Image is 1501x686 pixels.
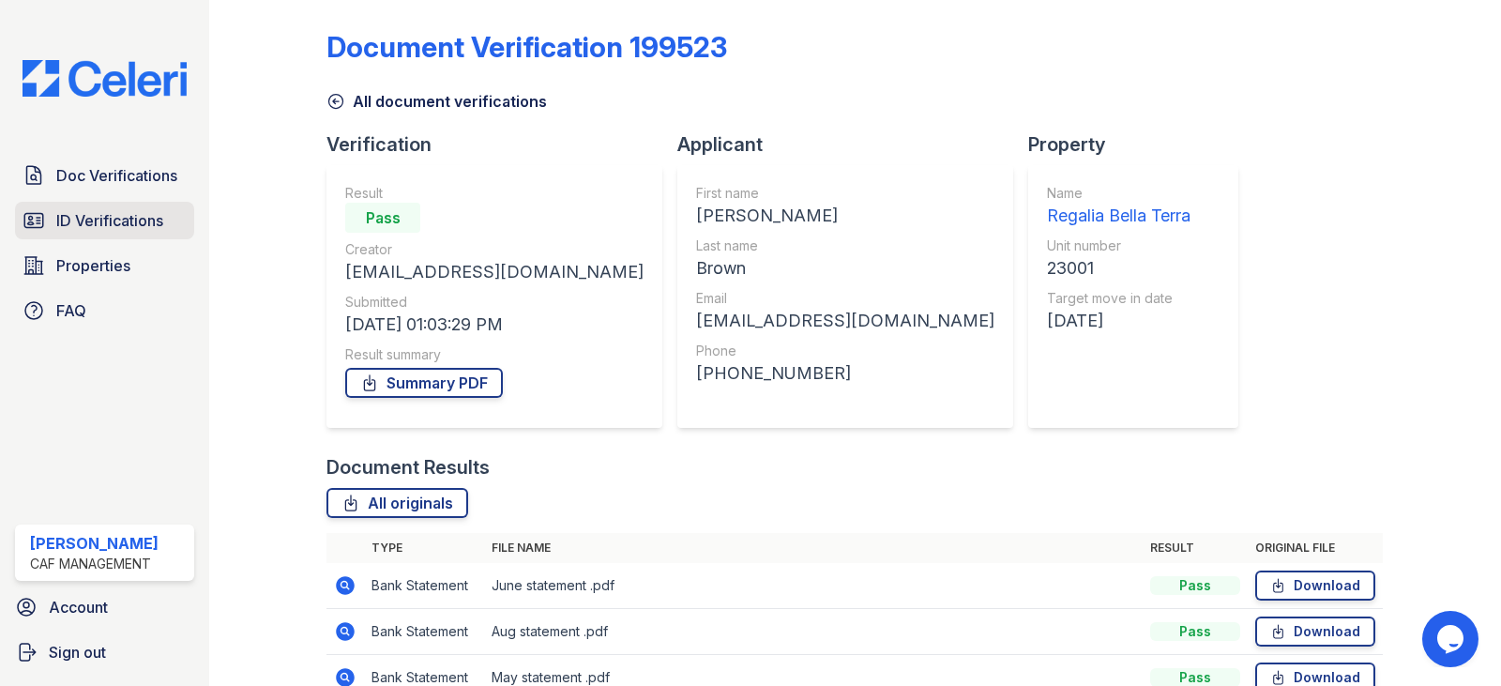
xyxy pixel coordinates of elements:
td: Bank Statement [364,609,484,655]
div: Pass [1150,576,1240,595]
span: Doc Verifications [56,164,177,187]
div: [DATE] 01:03:29 PM [345,312,644,338]
div: Email [696,289,994,308]
a: Summary PDF [345,368,503,398]
div: [EMAIL_ADDRESS][DOMAIN_NAME] [345,259,644,285]
a: Doc Verifications [15,157,194,194]
span: Sign out [49,641,106,663]
div: First name [696,184,994,203]
td: June statement .pdf [484,563,1143,609]
div: [PHONE_NUMBER] [696,360,994,387]
div: [PERSON_NAME] [696,203,994,229]
span: Account [49,596,108,618]
div: 23001 [1047,255,1190,282]
div: [EMAIL_ADDRESS][DOMAIN_NAME] [696,308,994,334]
div: Submitted [345,293,644,312]
div: Creator [345,240,644,259]
div: Pass [345,203,420,233]
a: Sign out [8,633,202,671]
a: Download [1255,571,1375,601]
a: Name Regalia Bella Terra [1047,184,1190,229]
div: Brown [696,255,994,282]
span: Properties [56,254,130,277]
div: Property [1028,131,1253,158]
a: Download [1255,617,1375,647]
div: Result [345,184,644,203]
div: Document Results [326,454,490,480]
div: Applicant [677,131,1028,158]
div: CAF Management [30,555,159,573]
a: All document verifications [326,90,547,113]
div: [DATE] [1047,308,1190,334]
div: Regalia Bella Terra [1047,203,1190,229]
span: ID Verifications [56,209,163,232]
div: Name [1047,184,1190,203]
iframe: chat widget [1422,611,1482,667]
div: Unit number [1047,236,1190,255]
th: Type [364,533,484,563]
div: Last name [696,236,994,255]
a: Properties [15,247,194,284]
td: Aug statement .pdf [484,609,1143,655]
th: Result [1143,533,1248,563]
td: Bank Statement [364,563,484,609]
div: [PERSON_NAME] [30,532,159,555]
div: Phone [696,342,994,360]
div: Target move in date [1047,289,1190,308]
img: CE_Logo_Blue-a8612792a0a2168367f1c8372b55b34899dd931a85d93a1a3d3e32e68fde9ad4.png [8,60,202,97]
a: All originals [326,488,468,518]
div: Result summary [345,345,644,364]
th: File name [484,533,1143,563]
th: Original file [1248,533,1383,563]
a: ID Verifications [15,202,194,239]
a: FAQ [15,292,194,329]
div: Verification [326,131,677,158]
a: Account [8,588,202,626]
div: Document Verification 199523 [326,30,727,64]
div: Pass [1150,622,1240,641]
span: FAQ [56,299,86,322]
